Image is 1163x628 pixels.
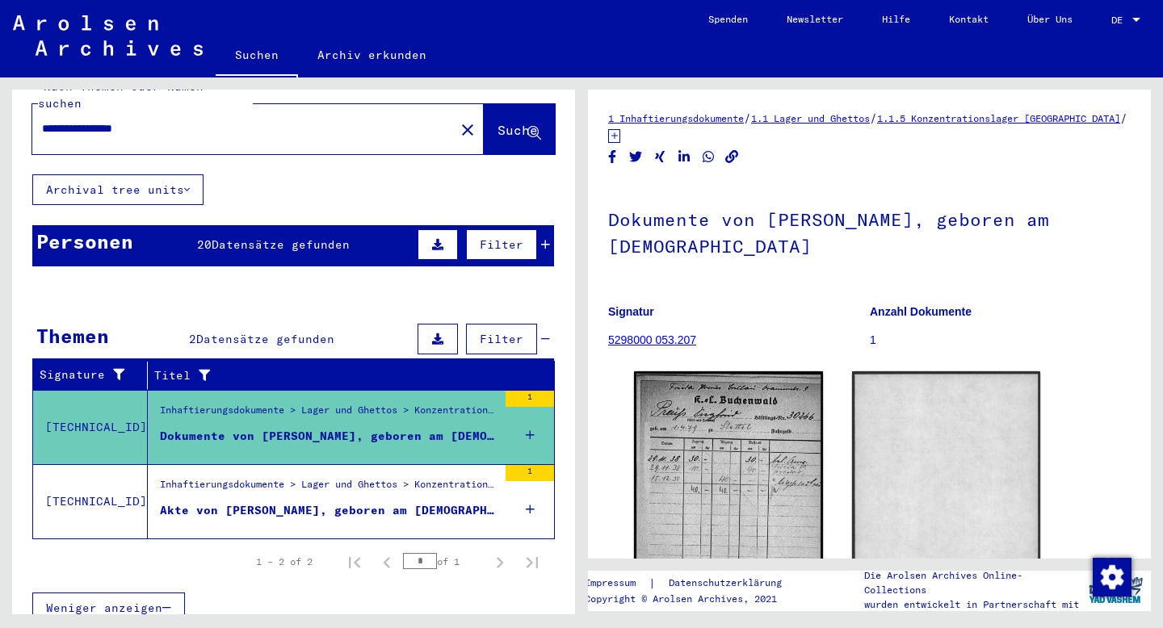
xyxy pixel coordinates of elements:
[1093,558,1132,597] img: Zustimmung ändern
[1085,570,1146,610] img: yv_logo.png
[870,111,877,125] span: /
[32,592,185,623] button: Weniger anzeigen
[656,575,801,592] a: Datenschutzerklärung
[338,546,371,578] button: First page
[451,113,484,145] button: Clear
[608,112,744,124] a: 1 Inhaftierungsdokumente
[403,554,484,569] div: of 1
[154,362,539,388] div: Titel
[516,546,548,578] button: Last page
[700,147,717,167] button: Share on WhatsApp
[751,112,870,124] a: 1.1 Lager und Ghettos
[608,182,1131,280] h1: Dokumente von [PERSON_NAME], geboren am [DEMOGRAPHIC_DATA]
[864,597,1081,612] p: wurden entwickelt in Partnerschaft mit
[604,147,621,167] button: Share on Facebook
[197,237,212,252] span: 20
[298,36,446,74] a: Archiv erkunden
[256,555,313,569] div: 1 – 2 of 2
[724,147,741,167] button: Copy link
[870,305,972,318] b: Anzahl Dokumente
[371,546,403,578] button: Previous page
[1120,111,1127,125] span: /
[154,367,523,384] div: Titel
[40,366,135,383] div: Signature
[13,15,203,56] img: Arolsen_neg.svg
[36,227,133,256] div: Personen
[480,332,523,346] span: Filter
[466,324,537,354] button: Filter
[466,229,537,260] button: Filter
[484,546,516,578] button: Next page
[46,601,162,615] span: Weniger anzeigen
[40,362,151,388] div: Signature
[585,575,649,592] a: Impressum
[652,147,669,167] button: Share on Xing
[608,305,654,318] b: Signatur
[216,36,298,77] a: Suchen
[744,111,751,125] span: /
[484,104,555,154] button: Suche
[212,237,350,252] span: Datensätze gefunden
[480,237,523,252] span: Filter
[877,112,1120,124] a: 1.1.5 Konzentrationslager [GEOGRAPHIC_DATA]
[585,575,801,592] div: |
[608,333,696,346] a: 5298000 053.207
[498,122,538,138] span: Suche
[160,428,498,445] div: Dokumente von [PERSON_NAME], geboren am [DEMOGRAPHIC_DATA]
[585,592,801,606] p: Copyright © Arolsen Archives, 2021
[160,502,498,519] div: Akte von [PERSON_NAME], geboren am [DEMOGRAPHIC_DATA]
[1111,15,1129,26] span: DE
[32,174,204,205] button: Archival tree units
[160,477,498,500] div: Inhaftierungsdokumente > Lager und Ghettos > Konzentrationslager [GEOGRAPHIC_DATA] > Individuelle...
[864,568,1081,597] p: Die Arolsen Archives Online-Collections
[458,120,477,140] mat-icon: close
[870,332,1131,349] p: 1
[676,147,693,167] button: Share on LinkedIn
[628,147,644,167] button: Share on Twitter
[160,403,498,425] div: Inhaftierungsdokumente > Lager und Ghettos > Konzentrationslager [GEOGRAPHIC_DATA] > Individuelle...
